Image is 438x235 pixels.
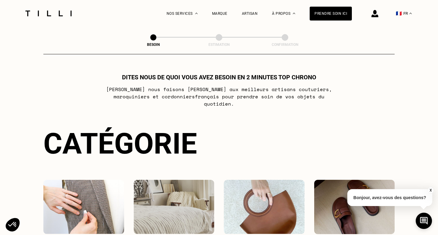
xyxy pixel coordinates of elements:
div: Catégorie [43,127,395,160]
p: [PERSON_NAME] nous faisons [PERSON_NAME] aux meilleurs artisans couturiers , maroquiniers et cord... [100,86,339,107]
a: Marque [212,11,227,16]
img: menu déroulant [409,13,412,14]
a: Artisan [242,11,258,16]
div: Estimation [189,43,249,47]
h1: Dites nous de quoi vous avez besoin en 2 minutes top chrono [122,74,316,81]
img: Intérieur [134,180,214,234]
p: Bonjour, avez-vous des questions? [347,189,432,206]
div: Besoin [123,43,183,47]
img: Logo du service de couturière Tilli [23,11,74,16]
img: icône connexion [371,10,378,17]
img: Chaussures [314,180,395,234]
img: Accessoires [224,180,305,234]
img: Menu déroulant [195,13,198,14]
img: Menu déroulant à propos [293,13,295,14]
a: Prendre soin ici [310,7,352,21]
button: X [427,187,433,194]
img: Vêtements [43,180,124,234]
span: 🇫🇷 [396,11,402,16]
div: Confirmation [255,43,315,47]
